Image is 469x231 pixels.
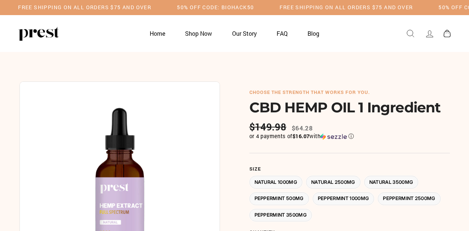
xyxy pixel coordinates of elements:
label: Peppermint 3500MG [249,209,312,222]
label: Natural 3500MG [364,176,419,189]
label: Natural 2500MG [306,176,360,189]
div: or 4 payments of$16.07withSezzle Click to learn more about Sezzle [249,133,450,140]
a: Blog [298,26,328,41]
div: or 4 payments of with [249,133,450,140]
span: $64.28 [292,124,313,132]
h5: Free Shipping on all orders $75 and over [18,4,151,11]
a: FAQ [267,26,297,41]
label: Peppermint 1000MG [313,192,374,205]
h5: 50% OFF CODE: BIOHACK50 [177,4,254,11]
ul: Primary [141,26,329,41]
label: Size [249,166,450,172]
span: $16.07 [292,133,309,140]
a: Shop Now [176,26,221,41]
span: $149.98 [249,121,288,133]
h1: CBD HEMP OIL 1 Ingredient [249,99,450,116]
img: PREST ORGANICS [18,26,59,41]
label: Natural 1000MG [249,176,303,189]
img: Sezzle [320,133,347,140]
h5: Free Shipping on all orders $75 and over [280,4,413,11]
a: Our Story [223,26,266,41]
label: Peppermint 500MG [249,192,309,205]
label: Peppermint 2500MG [378,192,441,205]
h6: choose the strength that works for you. [249,90,450,95]
a: Home [141,26,174,41]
